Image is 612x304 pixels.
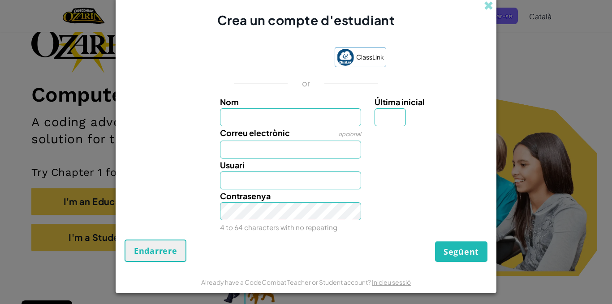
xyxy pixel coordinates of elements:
[435,241,487,262] button: Següent
[125,240,186,262] button: Endarrere
[356,51,384,64] span: ClassLink
[220,223,337,231] small: 4 to 64 characters with no repeating
[134,245,177,256] span: Endarrere
[302,78,310,89] p: or
[444,246,479,257] span: Següent
[217,12,395,28] span: Crea un compte d'estudiant
[221,48,330,68] iframe: Botón Iniciar sesión con Google
[337,49,354,66] img: classlink-logo-small.png
[338,131,361,137] span: opcional
[220,160,245,170] span: Usuari
[220,191,271,201] span: Contrasenya
[201,278,372,286] span: Already have a CodeCombat Teacher or Student account?
[220,128,290,138] span: Correu electrònic
[372,278,411,286] a: Inicieu sessió
[375,97,425,107] span: Última inicial
[220,97,239,107] span: Nom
